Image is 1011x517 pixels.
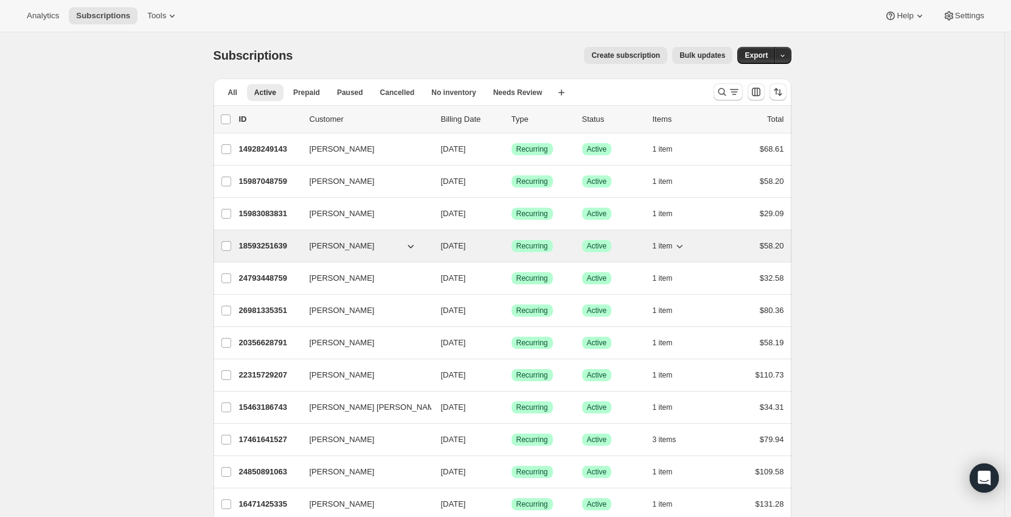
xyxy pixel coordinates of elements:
button: Sort the results [770,83,787,100]
p: 15463186743 [239,401,300,413]
div: Items [653,113,714,125]
span: No inventory [431,88,476,97]
span: Recurring [516,241,548,251]
span: $110.73 [756,370,784,379]
button: [PERSON_NAME] [302,333,424,353]
span: $58.20 [760,177,784,186]
span: Active [587,435,607,445]
button: 1 item [653,399,686,416]
div: Type [512,113,572,125]
span: Active [587,499,607,509]
span: Needs Review [493,88,543,97]
span: [PERSON_NAME] [310,240,375,252]
button: [PERSON_NAME] [302,269,424,288]
span: Paused [337,88,363,97]
span: 1 item [653,273,673,283]
span: [DATE] [441,209,466,218]
span: 1 item [653,338,673,348]
span: Recurring [516,273,548,283]
span: $131.28 [756,499,784,508]
span: $68.61 [760,144,784,153]
div: 15983083831[PERSON_NAME][DATE]SuccessRecurringSuccessActive1 item$29.09 [239,205,784,222]
span: 1 item [653,370,673,380]
div: 14928249143[PERSON_NAME][DATE]SuccessRecurringSuccessActive1 item$68.61 [239,141,784,158]
button: 1 item [653,302,686,319]
button: [PERSON_NAME] [302,204,424,223]
span: Recurring [516,144,548,154]
button: [PERSON_NAME] [302,301,424,320]
span: [DATE] [441,144,466,153]
span: Recurring [516,370,548,380]
span: Active [587,177,607,186]
span: Create subscription [591,51,660,60]
span: Analytics [27,11,59,21]
span: Prepaid [293,88,320,97]
span: [PERSON_NAME] [310,369,375,381]
span: $58.20 [760,241,784,250]
button: Search and filter results [714,83,743,100]
span: 1 item [653,403,673,412]
button: 1 item [653,367,686,384]
span: Active [587,467,607,477]
button: Create subscription [584,47,667,64]
div: 15987048759[PERSON_NAME][DATE]SuccessRecurringSuccessActive1 item$58.20 [239,173,784,190]
span: Recurring [516,435,548,445]
div: 16471425335[PERSON_NAME][DATE]SuccessRecurringSuccessActive1 item$131.28 [239,496,784,513]
span: 1 item [653,177,673,186]
p: ID [239,113,300,125]
span: [DATE] [441,306,466,315]
span: $80.36 [760,306,784,315]
p: 15983083831 [239,208,300,220]
button: Export [737,47,775,64]
span: 1 item [653,499,673,509]
span: $32.58 [760,273,784,283]
p: 16471425335 [239,498,300,510]
button: [PERSON_NAME] [302,462,424,482]
span: Active [587,338,607,348]
span: All [228,88,237,97]
p: 15987048759 [239,175,300,188]
span: [DATE] [441,273,466,283]
span: [PERSON_NAME] [310,272,375,284]
p: 18593251639 [239,240,300,252]
button: 1 item [653,463,686,480]
div: 24850891063[PERSON_NAME][DATE]SuccessRecurringSuccessActive1 item$109.58 [239,463,784,480]
button: [PERSON_NAME] [302,236,424,256]
span: $79.94 [760,435,784,444]
p: Billing Date [441,113,502,125]
span: Active [587,144,607,154]
div: 18593251639[PERSON_NAME][DATE]SuccessRecurringSuccessActive1 item$58.20 [239,237,784,255]
span: Subscriptions [214,49,293,62]
p: 20356628791 [239,337,300,349]
button: 1 item [653,205,686,222]
span: $58.19 [760,338,784,347]
span: [PERSON_NAME] [310,466,375,478]
span: Recurring [516,306,548,315]
span: Recurring [516,209,548,219]
span: Recurring [516,338,548,348]
span: Active [587,273,607,283]
button: Bulk updates [672,47,732,64]
span: [DATE] [441,338,466,347]
span: Tools [147,11,166,21]
span: [DATE] [441,499,466,508]
button: [PERSON_NAME] [302,172,424,191]
div: Open Intercom Messenger [970,463,999,493]
div: 15463186743[PERSON_NAME] [PERSON_NAME][DATE]SuccessRecurringSuccessActive1 item$34.31 [239,399,784,416]
p: 24850891063 [239,466,300,478]
span: Recurring [516,177,548,186]
span: Active [587,403,607,412]
span: [PERSON_NAME] [310,337,375,349]
button: Analytics [19,7,66,24]
button: 1 item [653,237,686,255]
div: IDCustomerBilling DateTypeStatusItemsTotal [239,113,784,125]
button: 3 items [653,431,690,448]
span: Recurring [516,403,548,412]
span: Active [587,209,607,219]
span: [DATE] [441,177,466,186]
span: [PERSON_NAME] [310,143,375,155]
p: 22315729207 [239,369,300,381]
button: Subscriptions [69,7,137,24]
span: [DATE] [441,370,466,379]
span: Active [587,241,607,251]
